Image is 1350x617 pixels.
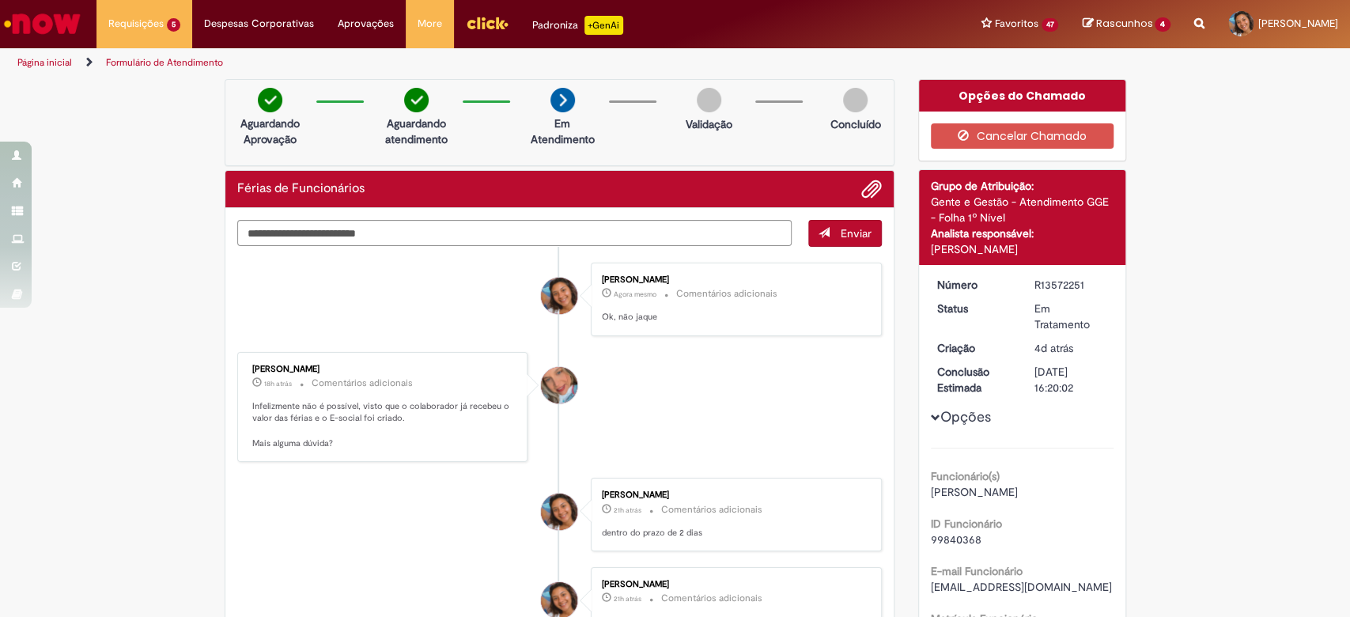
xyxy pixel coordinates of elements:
[12,48,888,78] ul: Trilhas de página
[1034,364,1108,396] div: [DATE] 16:20:02
[931,532,981,547] span: 99840368
[541,278,577,314] div: Isabela Ramos Lima
[418,16,442,32] span: More
[252,365,516,374] div: [PERSON_NAME]
[466,11,509,35] img: click_logo_yellow_360x200.png
[602,490,865,500] div: [PERSON_NAME]
[614,290,656,299] time: 30/09/2025 10:32:30
[843,88,868,112] img: img-circle-grey.png
[614,505,641,515] time: 29/09/2025 14:00:09
[602,275,865,285] div: [PERSON_NAME]
[614,594,641,604] span: 21h atrás
[931,564,1023,578] b: E-mail Funcionário
[541,367,577,403] div: Jacqueline Andrade Galani
[237,220,792,247] textarea: Digite sua mensagem aqui...
[697,88,721,112] img: img-circle-grey.png
[614,594,641,604] time: 29/09/2025 13:59:58
[661,592,762,605] small: Comentários adicionais
[404,88,429,112] img: check-circle-green.png
[925,277,1023,293] dt: Número
[830,116,880,132] p: Concluído
[264,379,292,388] time: 29/09/2025 16:59:43
[602,311,865,324] p: Ok, não jaque
[1034,341,1073,355] time: 26/09/2025 18:43:59
[264,379,292,388] span: 18h atrás
[312,377,413,390] small: Comentários adicionais
[931,517,1002,531] b: ID Funcionário
[532,16,623,35] div: Padroniza
[931,485,1018,499] span: [PERSON_NAME]
[258,88,282,112] img: check-circle-green.png
[232,115,308,147] p: Aguardando Aprovação
[338,16,394,32] span: Aprovações
[925,340,1023,356] dt: Criação
[602,527,865,539] p: dentro do prazo de 2 dias
[108,16,164,32] span: Requisições
[931,123,1114,149] button: Cancelar Chamado
[17,56,72,69] a: Página inicial
[1258,17,1338,30] span: [PERSON_NAME]
[931,580,1112,594] span: [EMAIL_ADDRESS][DOMAIN_NAME]
[931,225,1114,241] div: Analista responsável:
[541,494,577,530] div: Isabela Ramos Lima
[167,18,180,32] span: 5
[204,16,314,32] span: Despesas Corporativas
[995,16,1038,32] span: Favoritos
[524,115,601,147] p: Em Atendimento
[1034,340,1108,356] div: 26/09/2025 18:43:59
[584,16,623,35] p: +GenAi
[550,88,575,112] img: arrow-next.png
[931,469,1000,483] b: Funcionário(s)
[614,505,641,515] span: 21h atrás
[1034,341,1073,355] span: 4d atrás
[614,290,656,299] span: Agora mesmo
[931,241,1114,257] div: [PERSON_NAME]
[841,226,872,240] span: Enviar
[808,220,882,247] button: Enviar
[661,503,762,517] small: Comentários adicionais
[1042,18,1059,32] span: 47
[106,56,223,69] a: Formulário de Atendimento
[919,80,1125,112] div: Opções do Chamado
[378,115,455,147] p: Aguardando atendimento
[925,301,1023,316] dt: Status
[1034,301,1108,332] div: Em Tratamento
[925,364,1023,396] dt: Conclusão Estimada
[1082,17,1170,32] a: Rascunhos
[931,194,1114,225] div: Gente e Gestão - Atendimento GGE - Folha 1º Nível
[237,182,365,196] h2: Férias de Funcionários Histórico de tíquete
[252,400,516,450] p: Infelizmente não é possível, visto que o colaborador já recebeu o valor das férias e o E-social f...
[2,8,83,40] img: ServiceNow
[676,287,777,301] small: Comentários adicionais
[1155,17,1170,32] span: 4
[1095,16,1152,31] span: Rascunhos
[861,179,882,199] button: Adicionar anexos
[1034,277,1108,293] div: R13572251
[686,116,732,132] p: Validação
[931,178,1114,194] div: Grupo de Atribuição:
[602,580,865,589] div: [PERSON_NAME]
